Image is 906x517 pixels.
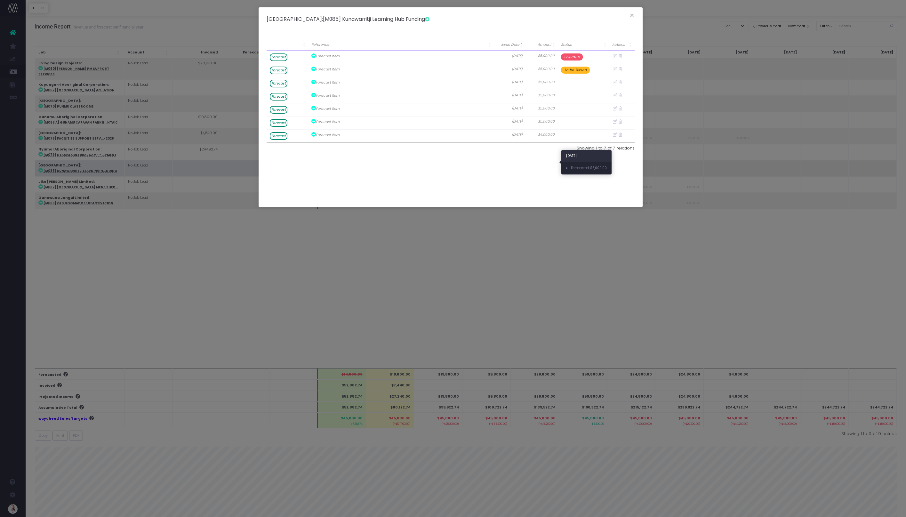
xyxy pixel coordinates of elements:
th: Forecast Item [308,90,494,103]
th: [DATE] [494,130,526,143]
span: Amount [538,42,551,47]
span: Forecast [270,93,287,101]
span: Forecast [270,80,287,87]
th: $5,000.00 [526,117,558,130]
h5: : [267,15,429,23]
th: Reference: Activate to sort [308,39,494,51]
span: Forecast [270,67,287,74]
th: $5,000.00 [526,64,558,77]
span: Forecast [270,132,287,140]
th: Actions: Activate to sort [609,39,635,51]
th: $5,000.00 [526,77,558,90]
th: [DATE] [494,103,526,117]
div: Showing 1 to 7 of 7 relations [455,145,635,151]
span: Reference [311,42,329,47]
th: [DATE] [494,77,526,90]
span: Status [561,42,572,47]
th: Forecast Item [308,130,494,143]
th: [DATE] [494,51,526,64]
h3: [DATE] [561,150,612,162]
th: $4,000.00 [526,130,558,143]
th: Status: Activate to sort [558,39,609,51]
th: [DATE] [494,64,526,77]
span: [M085] Kunawarritji Learning Hub Funding [323,15,429,23]
th: Forecast Item [308,51,494,64]
span: Actions [612,42,625,47]
th: Issue Date: Activate to invert sorting [494,39,526,51]
th: Forecast Item [308,77,494,90]
span: Forecast [270,119,287,127]
button: Close [625,11,639,21]
th: : Activate to sort [267,39,308,51]
th: [DATE] [494,117,526,130]
li: Forecasted: $5,000.00 [566,166,607,171]
span: Issue Date [501,42,519,47]
th: [DATE] [494,90,526,103]
span: Overdue [561,53,583,61]
th: Forecast Item [308,117,494,130]
th: $5,000.00 [526,103,558,117]
span: Forecast [270,53,287,61]
th: Forecast Item [308,103,494,117]
span: Forecast [270,106,287,114]
th: Forecast Item [308,64,494,77]
span: To be issued [561,67,590,74]
th: $5,000.00 [526,90,558,103]
th: $5,000.00 [526,51,558,64]
th: Amount: Activate to sort [526,39,558,51]
span: [GEOGRAPHIC_DATA] [267,15,322,23]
